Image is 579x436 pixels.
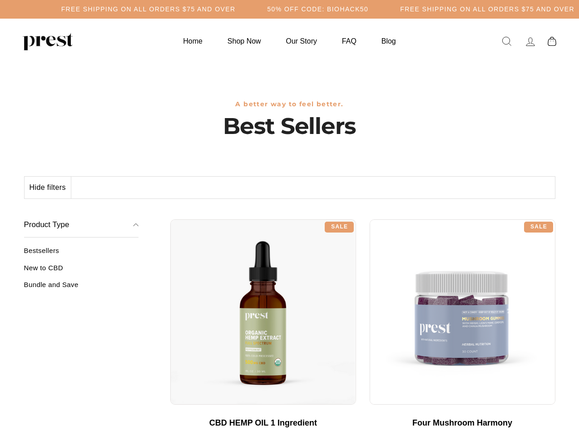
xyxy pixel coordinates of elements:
[325,222,354,233] div: Sale
[24,281,139,296] a: Bundle and Save
[24,100,555,108] h3: A better way to feel better.
[23,32,73,50] img: PREST ORGANICS
[24,213,139,238] button: Product Type
[216,32,272,50] a: Shop Now
[267,5,368,13] h5: 50% OFF CODE: BIOHACK50
[61,5,236,13] h5: Free Shipping on all orders $75 and over
[24,247,139,262] a: Bestsellers
[172,32,407,50] ul: Primary
[331,32,368,50] a: FAQ
[24,113,555,140] h1: Best Sellers
[25,177,71,198] button: Hide filters
[370,32,407,50] a: Blog
[275,32,328,50] a: Our Story
[524,222,553,233] div: Sale
[400,5,574,13] h5: Free Shipping on all orders $75 and over
[379,418,546,428] div: Four Mushroom Harmony
[172,32,214,50] a: Home
[24,264,139,279] a: New to CBD
[179,418,347,428] div: CBD HEMP OIL 1 Ingredient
